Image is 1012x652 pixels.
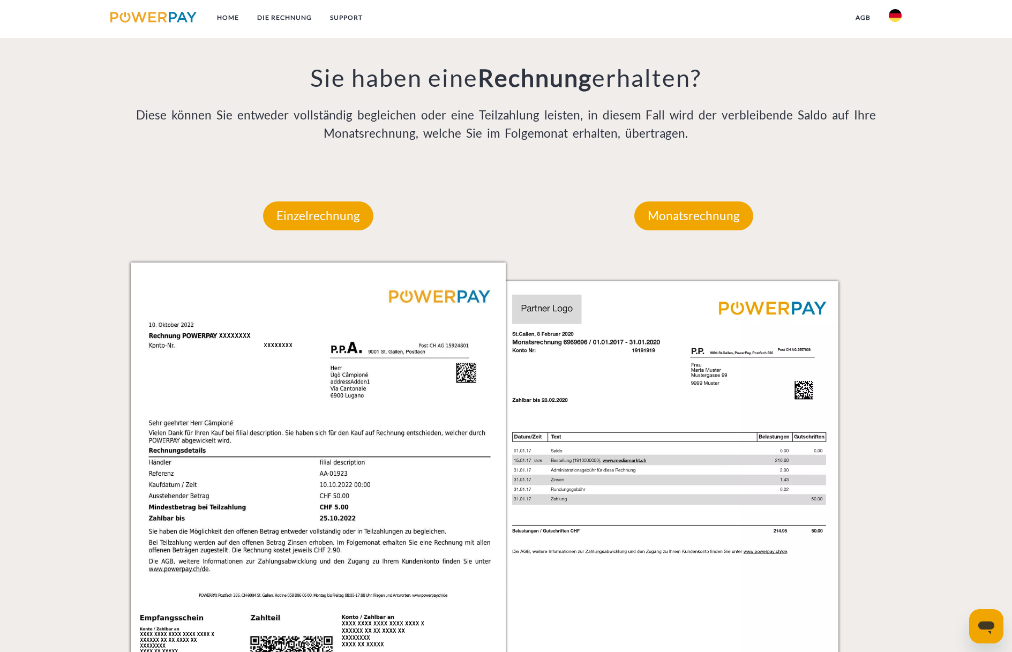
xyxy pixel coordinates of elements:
p: Einzelrechnung [263,201,373,230]
a: agb [846,8,880,27]
a: Home [208,8,248,27]
p: Diese können Sie entweder vollständig begleichen oder eine Teilzahlung leisten, in diesem Fall wi... [131,106,882,143]
img: logo-powerpay.svg [110,12,197,23]
b: Rechnung [478,63,592,92]
a: DIE RECHNUNG [248,8,321,27]
a: SUPPORT [321,8,372,27]
p: Monatsrechnung [634,201,753,230]
iframe: Schaltfläche zum Öffnen des Messaging-Fensters [969,609,1003,643]
img: de [889,9,902,22]
h3: Sie haben eine erhalten? [131,63,882,93]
